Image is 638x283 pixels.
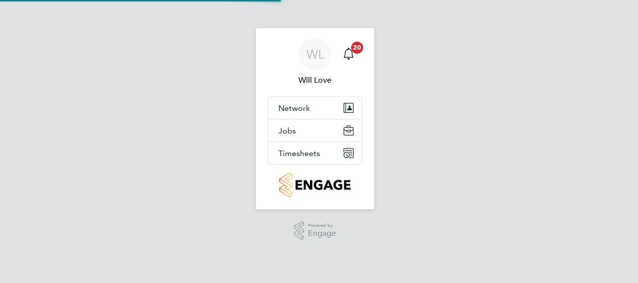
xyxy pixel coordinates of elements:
span: Will Love [268,74,362,86]
a: Go to home page [268,173,362,197]
a: Powered byEngage [294,221,337,240]
span: Jobs [278,126,296,135]
span: Network [278,103,310,113]
span: Powered by [308,221,336,230]
a: 20 [339,38,359,70]
img: countryside-properties-logo-retina.png [279,173,350,197]
span: WL [306,48,324,61]
nav: Main navigation [256,28,374,209]
span: Engage [308,229,336,238]
button: Network [268,97,362,119]
span: 20 [351,42,363,54]
button: Timesheets [268,142,362,164]
a: WLWill Love [268,38,362,86]
span: Timesheets [278,149,320,158]
button: Jobs [268,119,362,141]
